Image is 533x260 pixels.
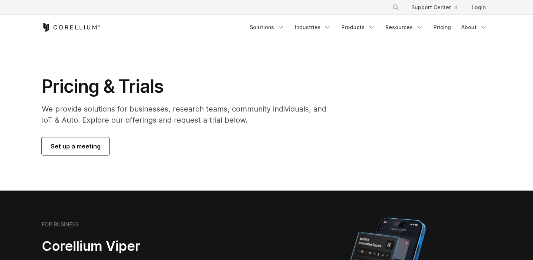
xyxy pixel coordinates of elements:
[42,238,231,254] h2: Corellium Viper
[42,75,337,97] h1: Pricing & Trials
[42,23,101,32] a: Corellium Home
[42,137,109,155] a: Set up a meeting
[405,1,463,14] a: Support Center
[290,21,335,34] a: Industries
[429,21,455,34] a: Pricing
[245,21,289,34] a: Solutions
[457,21,492,34] a: About
[389,1,402,14] button: Search
[381,21,428,34] a: Resources
[42,103,337,126] p: We provide solutions for businesses, research teams, community individuals, and IoT & Auto. Explo...
[337,21,379,34] a: Products
[466,1,492,14] a: Login
[383,1,492,14] div: Navigation Menu
[245,21,492,34] div: Navigation Menu
[42,221,79,228] h6: FOR BUSINESS
[51,142,101,151] span: Set up a meeting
